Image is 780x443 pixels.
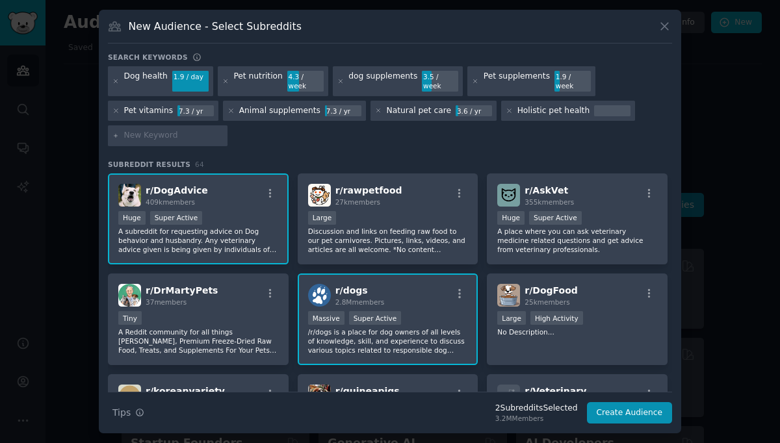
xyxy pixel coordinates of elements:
[118,227,278,254] p: A subreddit for requesting advice on Dog behavior and husbandry. Any veterinary advice given is b...
[124,71,168,92] div: Dog health
[349,311,402,325] div: Super Active
[484,71,550,92] div: Pet supplements
[308,227,468,254] p: Discussion and links on feeding raw food to our pet carnivores. Pictures, links, videos, and arti...
[239,105,320,117] div: Animal supplements
[554,71,591,92] div: 1.9 / week
[308,211,337,225] div: Large
[233,71,282,92] div: Pet nutrition
[335,386,400,396] span: r/ guineapigs
[335,198,380,206] span: 27k members
[335,285,368,296] span: r/ dogs
[525,198,574,206] span: 355k members
[129,19,302,33] h3: New Audience - Select Subreddits
[146,185,208,196] span: r/ DogAdvice
[118,211,146,225] div: Huge
[525,285,578,296] span: r/ DogFood
[456,105,492,117] div: 3.6 / yr
[497,311,526,325] div: Large
[308,385,331,407] img: guineapigs
[495,403,578,414] div: 2 Subreddit s Selected
[497,284,520,307] img: DogFood
[146,386,225,396] span: r/ koreanvariety
[525,185,568,196] span: r/ AskVet
[118,327,278,355] p: A Reddit community for all things [PERSON_NAME], Premium Freeze-Dried Raw Food, Treats, and Suppl...
[308,327,468,355] p: /r/dogs is a place for dog owners of all levels of knowledge, skill, and experience to discuss va...
[495,414,578,423] div: 3.2M Members
[308,284,331,307] img: dogs
[146,298,187,306] span: 37 members
[112,406,131,420] span: Tips
[124,105,174,117] div: Pet vitamins
[525,298,569,306] span: 25k members
[118,385,141,407] img: koreanvariety
[497,184,520,207] img: AskVet
[118,284,141,307] img: DrMartyPets
[195,160,204,168] span: 64
[308,311,344,325] div: Massive
[422,71,458,92] div: 3.5 / week
[108,160,190,169] span: Subreddit Results
[525,386,586,396] span: r/ Veterinary
[348,71,417,92] div: dog supplements
[108,401,149,424] button: Tips
[386,105,451,117] div: Natural pet care
[587,402,673,424] button: Create Audience
[150,211,203,225] div: Super Active
[497,327,657,336] p: No Description...
[325,105,361,117] div: 7.3 / yr
[146,285,218,296] span: r/ DrMartyPets
[177,105,214,117] div: 7.3 / yr
[497,211,525,225] div: Huge
[517,105,590,117] div: Holistic pet health
[335,185,402,196] span: r/ rawpetfood
[497,227,657,254] p: A place where you can ask veterinary medicine related questions and get advice from veterinary pr...
[146,198,195,206] span: 409k members
[529,211,582,225] div: Super Active
[172,71,209,82] div: 1.9 / day
[530,311,583,325] div: High Activity
[124,130,223,142] input: New Keyword
[118,311,142,325] div: Tiny
[108,53,188,62] h3: Search keywords
[308,184,331,207] img: rawpetfood
[287,71,324,92] div: 4.3 / week
[118,184,141,207] img: DogAdvice
[335,298,385,306] span: 2.8M members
